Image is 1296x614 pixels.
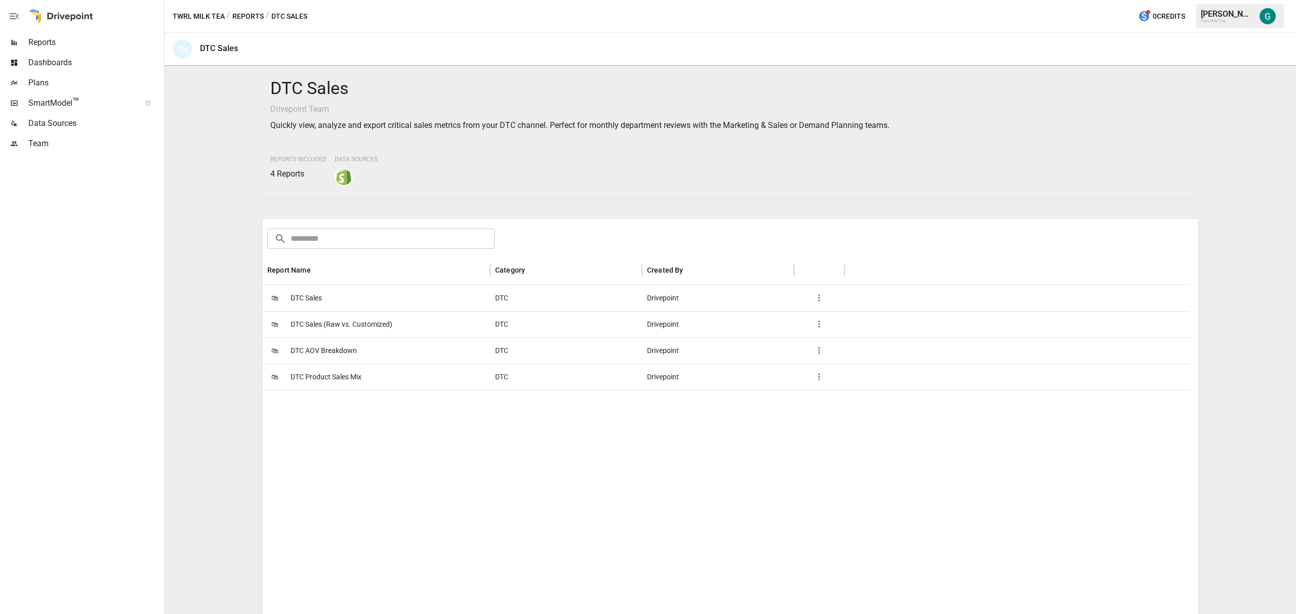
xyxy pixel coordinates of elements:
[1253,2,1282,30] button: Gordon Hagedorn
[72,96,79,108] span: ™
[291,312,392,337] span: DTC Sales (Raw vs. Customized)
[490,311,642,337] div: DTC
[291,364,361,390] span: DTC Product Sales Mix
[28,138,162,150] span: Team
[200,43,238,53] div: DTC Sales
[266,10,269,23] div: /
[28,97,134,109] span: SmartModel
[270,103,1190,115] p: Drivepoint Team
[267,317,282,332] span: 🛍
[173,39,192,59] div: 🛍
[1201,19,1253,23] div: Twrl Milk Tea
[490,364,642,390] div: DTC
[28,36,162,49] span: Reports
[526,263,540,277] button: Sort
[28,57,162,69] span: Dashboards
[1134,7,1189,26] button: 0Credits
[647,266,683,274] div: Created By
[232,10,264,23] button: Reports
[642,285,794,311] div: Drivepoint
[684,263,699,277] button: Sort
[28,117,162,129] span: Data Sources
[291,285,322,311] span: DTC Sales
[642,311,794,337] div: Drivepoint
[642,337,794,364] div: Drivepoint
[227,10,230,23] div: /
[1153,10,1185,23] span: 0 Credits
[495,266,525,274] div: Category
[270,78,1190,99] h4: DTC Sales
[267,343,282,358] span: 🛍
[270,119,1190,131] p: Quickly view, analyze and export critical sales metrics from your DTC channel. Perfect for monthl...
[336,169,352,185] img: shopify
[642,364,794,390] div: Drivepoint
[1201,9,1253,19] div: [PERSON_NAME]
[173,10,225,23] button: Twrl Milk Tea
[291,338,357,364] span: DTC AOV Breakdown
[312,263,326,277] button: Sort
[267,369,282,384] span: 🛍
[490,337,642,364] div: DTC
[270,156,327,163] span: Reports Included
[28,77,162,89] span: Plans
[1260,8,1276,24] img: Gordon Hagedorn
[267,266,311,274] div: Report Name
[267,290,282,305] span: 🛍
[270,168,327,180] p: 4 Reports
[335,156,378,163] span: Data Sources
[490,285,642,311] div: DTC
